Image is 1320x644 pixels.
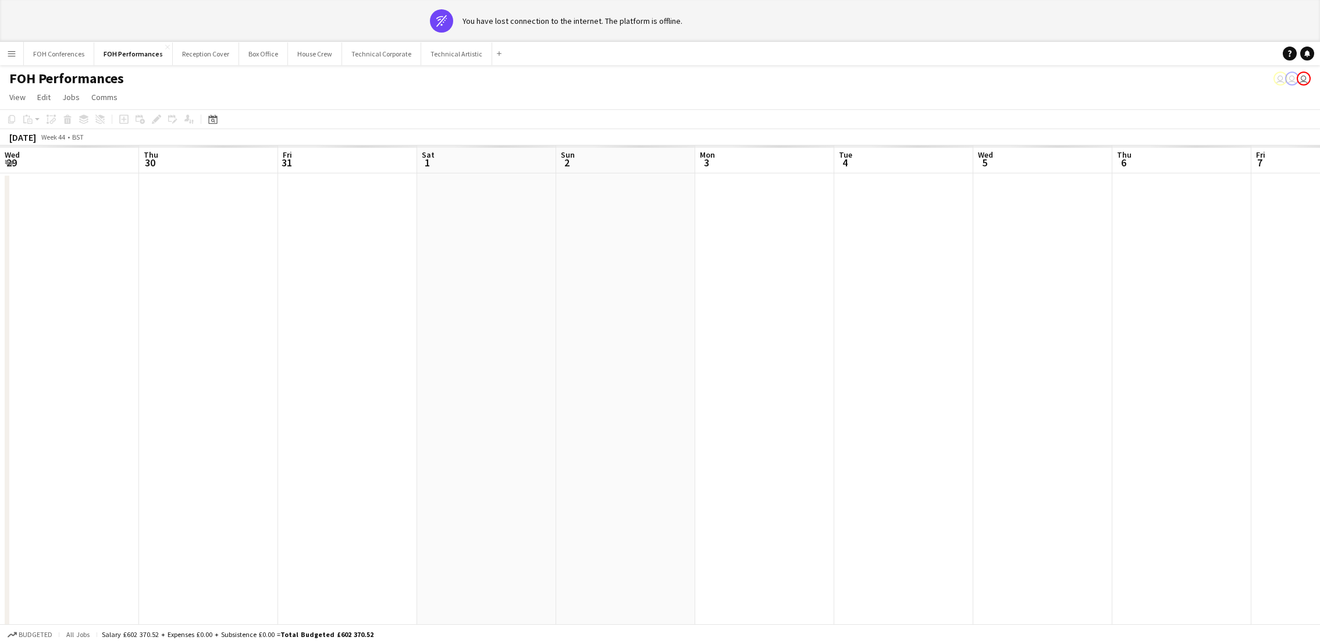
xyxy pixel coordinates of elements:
span: All jobs [64,630,92,639]
span: 5 [976,156,993,169]
span: Sun [561,150,575,160]
button: Technical Corporate [342,42,421,65]
h1: FOH Performances [9,70,124,87]
span: Edit [37,92,51,102]
a: Jobs [58,90,84,105]
button: Budgeted [6,628,54,641]
span: Mon [700,150,715,160]
div: You have lost connection to the internet. The platform is offline. [462,16,682,26]
button: House Crew [288,42,342,65]
app-user-avatar: Visitor Services [1273,72,1287,86]
span: Fri [1256,150,1265,160]
a: View [5,90,30,105]
span: 3 [698,156,715,169]
span: 7 [1254,156,1265,169]
span: Fri [283,150,292,160]
span: Thu [1117,150,1132,160]
span: 29 [3,156,20,169]
span: Total Budgeted £602 370.52 [280,630,373,639]
button: Reception Cover [173,42,239,65]
span: View [9,92,26,102]
div: BST [72,133,84,141]
button: FOH Conferences [24,42,94,65]
span: Budgeted [19,631,52,639]
span: Tue [839,150,852,160]
button: Technical Artistic [421,42,492,65]
span: 6 [1115,156,1132,169]
span: Sat [422,150,435,160]
span: Wed [978,150,993,160]
span: Jobs [62,92,80,102]
app-user-avatar: Visitor Services [1297,72,1311,86]
button: Box Office [239,42,288,65]
span: 31 [281,156,292,169]
span: Thu [144,150,158,160]
span: 4 [837,156,852,169]
div: [DATE] [9,131,36,143]
a: Comms [87,90,122,105]
app-user-avatar: Visitor Services [1285,72,1299,86]
span: Comms [91,92,118,102]
span: Wed [5,150,20,160]
button: FOH Performances [94,42,173,65]
div: Salary £602 370.52 + Expenses £0.00 + Subsistence £0.00 = [102,630,373,639]
span: 2 [559,156,575,169]
span: Week 44 [38,133,67,141]
a: Edit [33,90,55,105]
span: 30 [142,156,158,169]
span: 1 [420,156,435,169]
